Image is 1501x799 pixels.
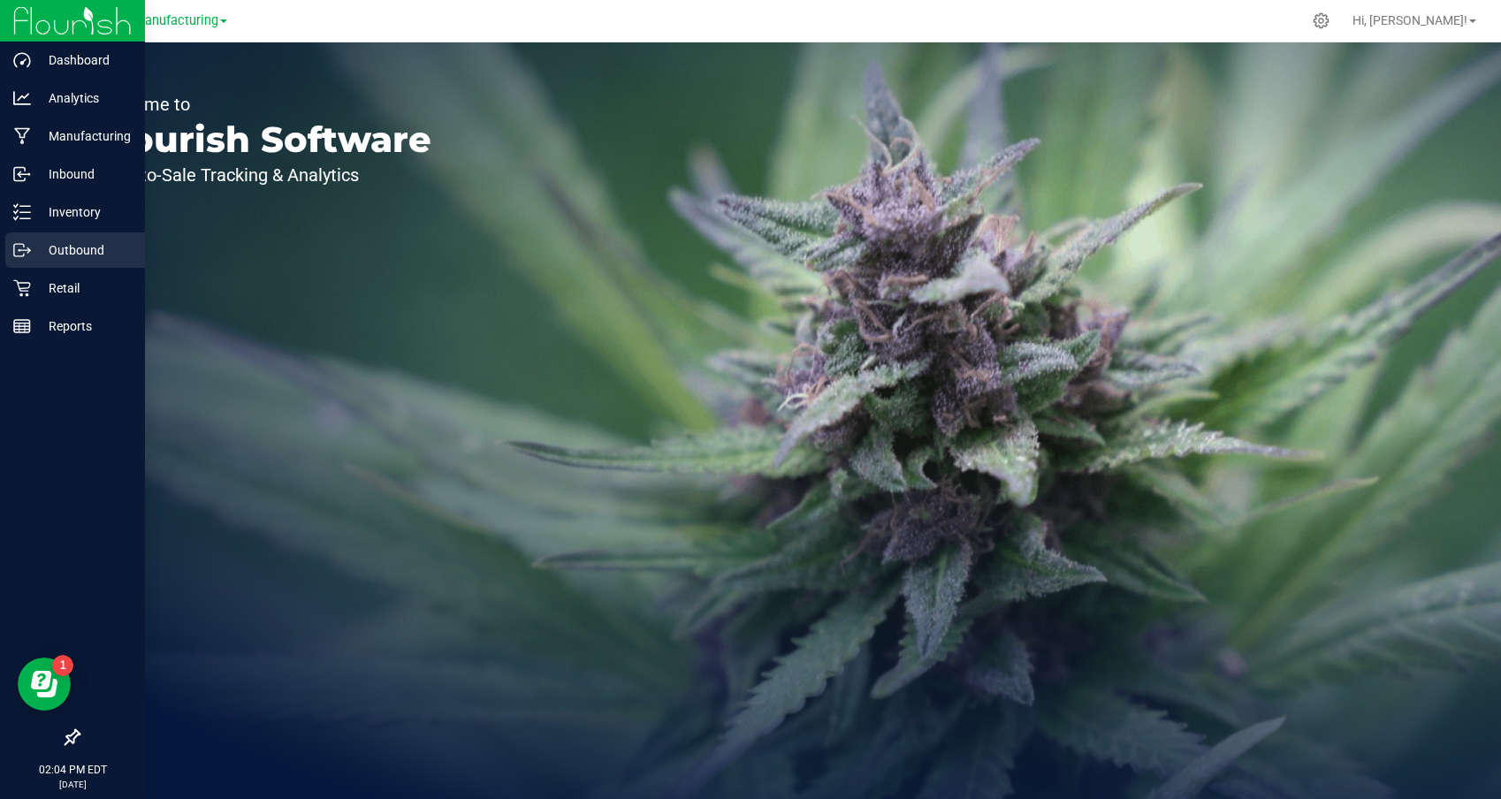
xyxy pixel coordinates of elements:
inline-svg: Manufacturing [13,127,31,145]
span: Hi, [PERSON_NAME]! [1352,13,1467,27]
p: Reports [31,316,137,337]
p: Retail [31,278,137,299]
iframe: Resource center unread badge [52,655,73,676]
div: Manage settings [1310,12,1332,29]
p: Flourish Software [95,122,431,157]
p: Analytics [31,88,137,109]
inline-svg: Dashboard [13,51,31,69]
inline-svg: Retail [13,279,31,297]
p: [DATE] [8,778,137,791]
p: Seed-to-Sale Tracking & Analytics [95,166,431,184]
p: Inventory [31,202,137,223]
span: Manufacturing [133,13,218,28]
iframe: Resource center [18,658,71,711]
p: Inbound [31,164,137,185]
p: Outbound [31,240,137,261]
inline-svg: Inbound [13,165,31,183]
p: 02:04 PM EDT [8,762,137,778]
p: Welcome to [95,95,431,113]
inline-svg: Outbound [13,241,31,259]
inline-svg: Analytics [13,89,31,107]
p: Manufacturing [31,126,137,147]
inline-svg: Reports [13,317,31,335]
p: Dashboard [31,49,137,71]
inline-svg: Inventory [13,203,31,221]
